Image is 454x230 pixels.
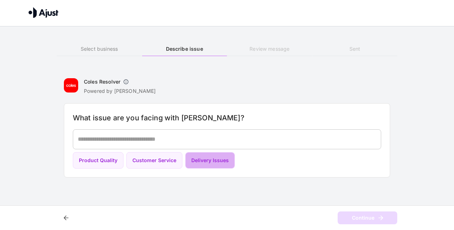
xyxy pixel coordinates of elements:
[84,78,120,85] h6: Coles Resolver
[185,152,235,169] button: Delivery Issues
[64,78,78,92] img: Coles
[227,45,312,53] h6: Review message
[57,45,142,53] h6: Select business
[142,45,227,53] h6: Describe issue
[73,152,123,169] button: Product Quality
[29,7,59,18] img: Ajust
[84,87,156,95] p: Powered by [PERSON_NAME]
[126,152,182,169] button: Customer Service
[73,112,381,124] h6: What issue are you facing with [PERSON_NAME]?
[312,45,397,53] h6: Sent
